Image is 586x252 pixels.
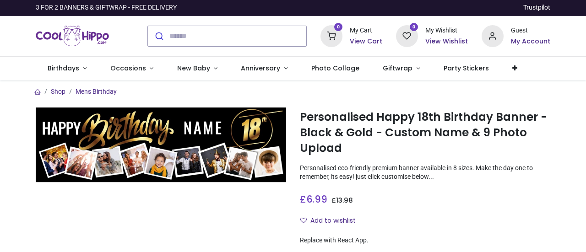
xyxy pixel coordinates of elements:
[36,57,98,80] a: Birthdays
[425,37,468,46] a: View Wishlist
[523,3,550,12] a: Trustpilot
[300,213,364,229] button: Add to wishlistAdd to wishlist
[371,57,432,80] a: Giftwrap
[300,236,550,245] div: Replace with React App.
[36,3,177,12] div: 3 FOR 2 BANNERS & GIFTWRAP - FREE DELIVERY
[48,64,79,73] span: Birthdays
[148,26,169,46] button: Submit
[76,88,117,95] a: Mens Birthday
[511,26,550,35] div: Guest
[300,193,327,206] span: £
[410,23,418,32] sup: 0
[350,37,382,46] a: View Cart
[311,64,359,73] span: Photo Collage
[165,57,229,80] a: New Baby
[300,217,307,224] i: Add to wishlist
[396,32,418,39] a: 0
[383,64,412,73] span: Giftwrap
[300,109,550,156] h1: Personalised Happy 18th Birthday Banner - Black & Gold - Custom Name & 9 Photo Upload
[331,196,353,205] span: £
[334,23,343,32] sup: 0
[51,88,65,95] a: Shop
[306,193,327,206] span: 6.99
[425,26,468,35] div: My Wishlist
[98,57,165,80] a: Occasions
[36,107,286,182] img: Personalised Happy 18th Birthday Banner - Black & Gold - Custom Name & 9 Photo Upload
[336,196,353,205] span: 13.98
[511,37,550,46] a: My Account
[350,26,382,35] div: My Cart
[36,23,109,49] img: Cool Hippo
[110,64,146,73] span: Occasions
[229,57,300,80] a: Anniversary
[320,32,342,39] a: 0
[177,64,210,73] span: New Baby
[444,64,489,73] span: Party Stickers
[241,64,280,73] span: Anniversary
[300,164,550,182] p: Personalised eco-friendly premium banner available in 8 sizes. Make the day one to remember, its ...
[36,23,109,49] a: Logo of Cool Hippo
